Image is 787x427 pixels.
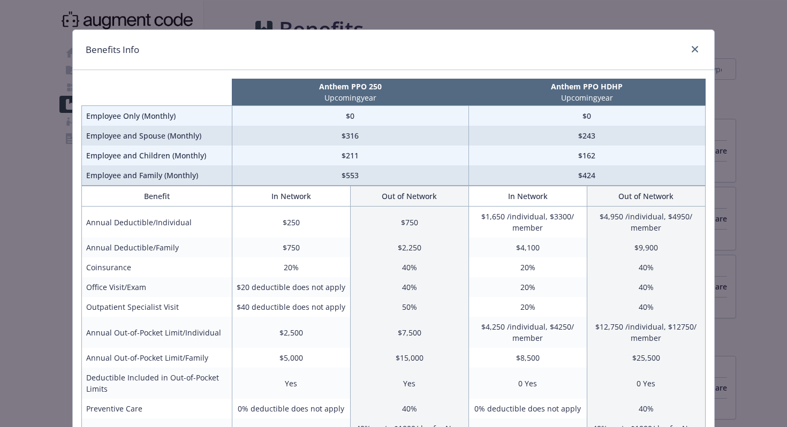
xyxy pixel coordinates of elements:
td: 50% [350,297,468,317]
td: $4,250 /individual, $4250/ member [468,317,587,348]
td: 20% [468,277,587,297]
td: $20 deductible does not apply [232,277,350,297]
td: 0% deductible does not apply [232,399,350,418]
td: 0 Yes [468,368,587,399]
td: 0 Yes [587,368,705,399]
td: Employee and Family (Monthly) [82,165,232,186]
th: Benefit [82,186,232,207]
th: In Network [232,186,350,207]
td: 20% [468,297,587,317]
td: Outpatient Specialist Visit [82,297,232,317]
td: Employee and Children (Monthly) [82,146,232,165]
p: Anthem PPO 250 [234,81,466,92]
td: Office Visit/Exam [82,277,232,297]
td: 40% [587,257,705,277]
td: 40% [587,297,705,317]
td: 40% [587,399,705,418]
th: intentionally left blank [82,79,232,106]
td: $5,000 [232,348,350,368]
td: $553 [232,165,468,186]
td: $750 [232,238,350,257]
td: 40% [350,399,468,418]
td: 40% [350,257,468,277]
td: 0% deductible does not apply [468,399,587,418]
td: 20% [468,257,587,277]
td: Preventive Care [82,399,232,418]
td: $1,650 /individual, $3300/ member [468,207,587,238]
td: $7,500 [350,317,468,348]
td: $0 [232,106,468,126]
td: $9,900 [587,238,705,257]
td: $211 [232,146,468,165]
td: $8,500 [468,348,587,368]
td: $12,750 /individual, $12750/ member [587,317,705,348]
td: Deductible Included in Out-of-Pocket Limits [82,368,232,399]
td: $250 [232,207,350,238]
a: close [688,43,701,56]
td: $750 [350,207,468,238]
td: 20% [232,257,350,277]
p: Upcoming year [471,92,703,103]
td: $4,950 /individual, $4950/ member [587,207,705,238]
td: Yes [232,368,350,399]
p: Anthem PPO HDHP [471,81,703,92]
th: Out of Network [350,186,468,207]
td: Employee Only (Monthly) [82,106,232,126]
td: Annual Out-of-Pocket Limit/Family [82,348,232,368]
td: $40 deductible does not apply [232,297,350,317]
th: Out of Network [587,186,705,207]
td: Employee and Spouse (Monthly) [82,126,232,146]
td: Annual Deductible/Individual [82,207,232,238]
td: Annual Out-of-Pocket Limit/Individual [82,317,232,348]
h1: Benefits Info [86,43,139,57]
td: $424 [468,165,705,186]
td: $25,500 [587,348,705,368]
td: $2,500 [232,317,350,348]
td: $243 [468,126,705,146]
p: Upcoming year [234,92,466,103]
td: Annual Deductible/Family [82,238,232,257]
td: $2,250 [350,238,468,257]
td: $4,100 [468,238,587,257]
td: $0 [468,106,705,126]
td: Yes [350,368,468,399]
td: $162 [468,146,705,165]
td: Coinsurance [82,257,232,277]
td: $15,000 [350,348,468,368]
td: 40% [587,277,705,297]
th: In Network [468,186,587,207]
td: $316 [232,126,468,146]
td: 40% [350,277,468,297]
